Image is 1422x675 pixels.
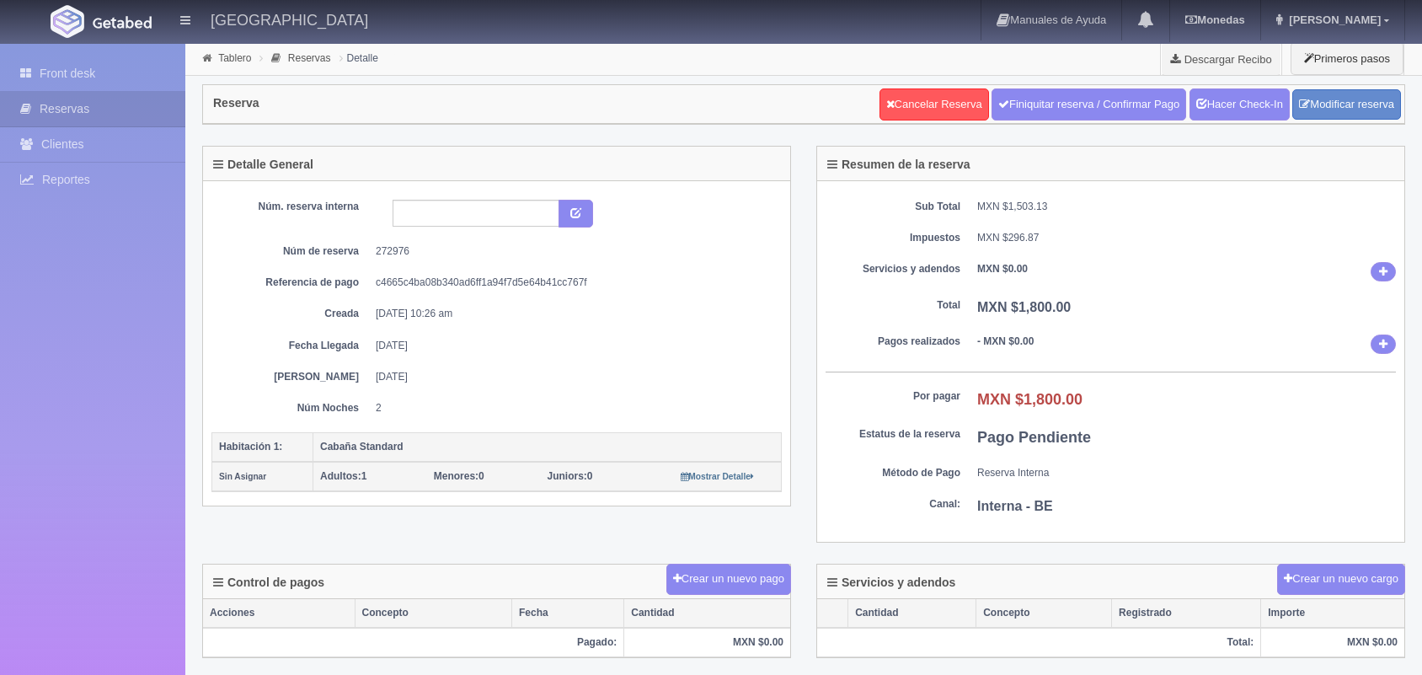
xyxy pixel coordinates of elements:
dt: Por pagar [826,389,960,404]
dd: [DATE] [376,370,769,384]
th: Cantidad [624,599,790,628]
strong: Menores: [434,470,478,482]
th: Cabaña Standard [313,432,782,462]
a: Hacer Check-In [1189,88,1290,121]
span: 0 [548,470,593,482]
dt: Pagos realizados [826,335,960,349]
th: Cantidad [848,599,976,628]
th: MXN $0.00 [624,628,790,657]
th: Concepto [976,599,1112,628]
th: Acciones [203,599,355,628]
dd: MXN $1,503.13 [977,200,1396,214]
b: Interna - BE [977,499,1053,513]
small: Sin Asignar [219,472,266,481]
img: Getabed [51,5,84,38]
th: Total: [817,628,1261,657]
dd: c4665c4ba08b340ad6ff1a94f7d5e64b41cc767f [376,276,769,290]
b: Habitación 1: [219,441,282,453]
a: Reservas [288,52,331,64]
a: Modificar reserva [1292,89,1401,121]
th: Registrado [1112,599,1261,628]
button: Crear un nuevo cargo [1277,564,1405,595]
dt: Estatus de la reserva [826,427,960,442]
dt: Canal: [826,497,960,512]
dt: Fecha Llegada [224,339,359,353]
span: [PERSON_NAME] [1285,13,1381,26]
button: Primeros pasos [1291,42,1403,75]
dt: Total [826,298,960,313]
b: MXN $0.00 [977,263,1028,275]
h4: Detalle General [213,158,313,171]
dd: 272976 [376,244,769,259]
b: MXN $1,800.00 [977,391,1083,408]
dt: [PERSON_NAME] [224,370,359,384]
dd: 2 [376,401,769,415]
dt: Núm de reserva [224,244,359,259]
dd: Reserva Interna [977,466,1396,480]
dt: Impuestos [826,231,960,245]
img: Getabed [93,16,152,29]
a: Cancelar Reserva [879,88,989,121]
li: Detalle [335,50,382,66]
h4: Servicios y adendos [827,576,955,589]
dt: Núm. reserva interna [224,200,359,214]
dt: Método de Pago [826,466,960,480]
th: Fecha [512,599,624,628]
button: Crear un nuevo pago [666,564,791,595]
strong: Juniors: [548,470,587,482]
dt: Referencia de pago [224,276,359,290]
small: Mostrar Detalle [681,472,754,481]
dd: [DATE] [376,339,769,353]
b: - MXN $0.00 [977,335,1034,347]
th: MXN $0.00 [1261,628,1404,657]
a: Mostrar Detalle [681,470,754,482]
h4: Resumen de la reserva [827,158,970,171]
strong: Adultos: [320,470,361,482]
dt: Sub Total [826,200,960,214]
dt: Creada [224,307,359,321]
th: Importe [1261,599,1404,628]
b: MXN $1,800.00 [977,300,1071,314]
a: Tablero [218,52,251,64]
h4: Reserva [213,97,259,110]
a: Finiquitar reserva / Confirmar Pago [992,88,1186,121]
h4: [GEOGRAPHIC_DATA] [211,8,368,29]
h4: Control de pagos [213,576,324,589]
dd: MXN $296.87 [977,231,1396,245]
span: 1 [320,470,366,482]
span: 0 [434,470,484,482]
b: Pago Pendiente [977,429,1091,446]
a: Descargar Recibo [1161,42,1281,76]
th: Pagado: [203,628,624,657]
th: Concepto [355,599,511,628]
b: Monedas [1185,13,1244,26]
dt: Núm Noches [224,401,359,415]
dt: Servicios y adendos [826,262,960,276]
dd: [DATE] 10:26 am [376,307,769,321]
